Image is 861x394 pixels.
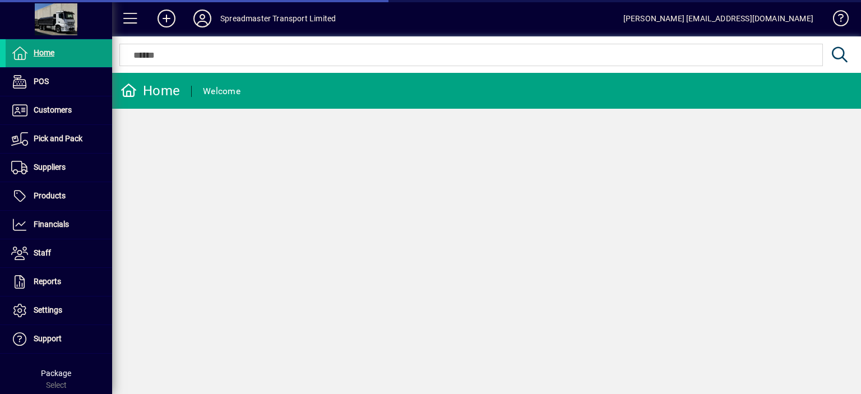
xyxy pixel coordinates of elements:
[184,8,220,29] button: Profile
[6,154,112,182] a: Suppliers
[34,77,49,86] span: POS
[34,105,72,114] span: Customers
[34,334,62,343] span: Support
[121,82,180,100] div: Home
[34,48,54,57] span: Home
[623,10,813,27] div: [PERSON_NAME] [EMAIL_ADDRESS][DOMAIN_NAME]
[34,248,51,257] span: Staff
[6,68,112,96] a: POS
[6,296,112,325] a: Settings
[6,96,112,124] a: Customers
[6,268,112,296] a: Reports
[34,220,69,229] span: Financials
[34,191,66,200] span: Products
[825,2,847,39] a: Knowledge Base
[6,325,112,353] a: Support
[6,239,112,267] a: Staff
[34,163,66,171] span: Suppliers
[6,211,112,239] a: Financials
[34,277,61,286] span: Reports
[41,369,71,378] span: Package
[34,134,82,143] span: Pick and Pack
[6,182,112,210] a: Products
[34,305,62,314] span: Settings
[6,125,112,153] a: Pick and Pack
[203,82,240,100] div: Welcome
[220,10,336,27] div: Spreadmaster Transport Limited
[149,8,184,29] button: Add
